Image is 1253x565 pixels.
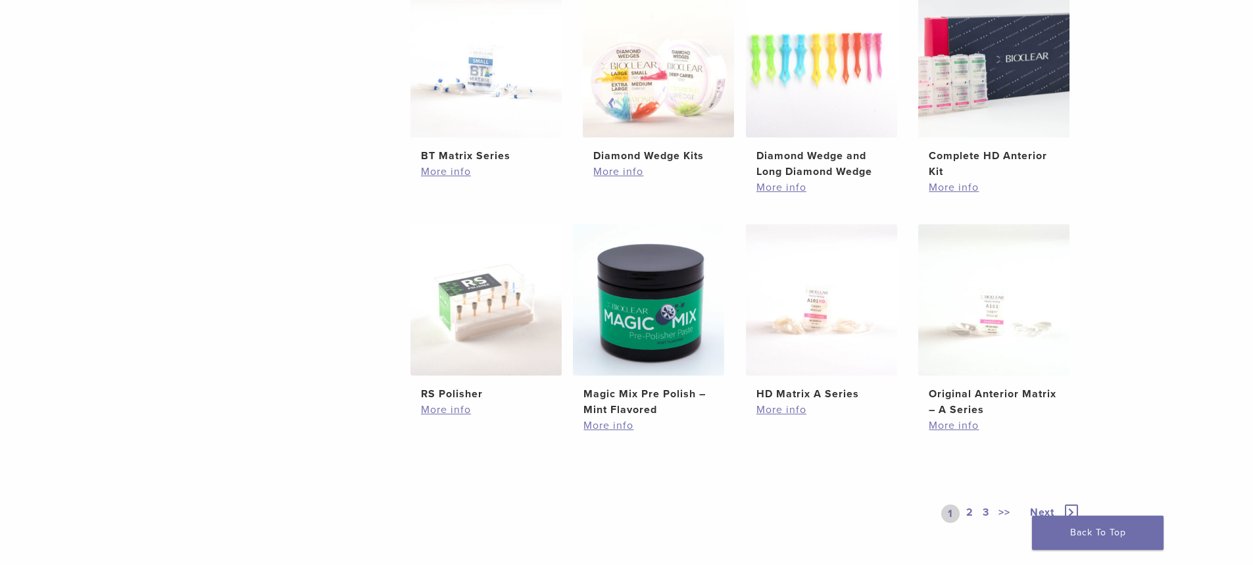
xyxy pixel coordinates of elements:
a: 1 [941,504,960,523]
img: Original Anterior Matrix - A Series [918,224,1069,376]
a: HD Matrix A SeriesHD Matrix A Series [745,224,898,402]
a: More info [583,418,714,433]
h2: Magic Mix Pre Polish – Mint Flavored [583,386,714,418]
a: More info [756,402,887,418]
a: More info [929,418,1059,433]
h2: BT Matrix Series [421,148,551,164]
a: More info [421,402,551,418]
h2: Complete HD Anterior Kit [929,148,1059,180]
h2: HD Matrix A Series [756,386,887,402]
img: RS Polisher [410,224,562,376]
a: 2 [964,504,976,523]
a: Back To Top [1032,516,1164,550]
a: More info [421,164,551,180]
a: More info [929,180,1059,195]
img: Magic Mix Pre Polish - Mint Flavored [573,224,724,376]
a: Original Anterior Matrix - A SeriesOriginal Anterior Matrix – A Series [918,224,1071,418]
span: Next [1030,506,1054,519]
h2: Diamond Wedge and Long Diamond Wedge [756,148,887,180]
h2: Diamond Wedge Kits [593,148,724,164]
a: Magic Mix Pre Polish - Mint FlavoredMagic Mix Pre Polish – Mint Flavored [572,224,725,418]
a: >> [996,504,1013,523]
a: More info [756,180,887,195]
a: More info [593,164,724,180]
h2: RS Polisher [421,386,551,402]
a: RS PolisherRS Polisher [410,224,563,402]
img: HD Matrix A Series [746,224,897,376]
h2: Original Anterior Matrix – A Series [929,386,1059,418]
a: 3 [980,504,992,523]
